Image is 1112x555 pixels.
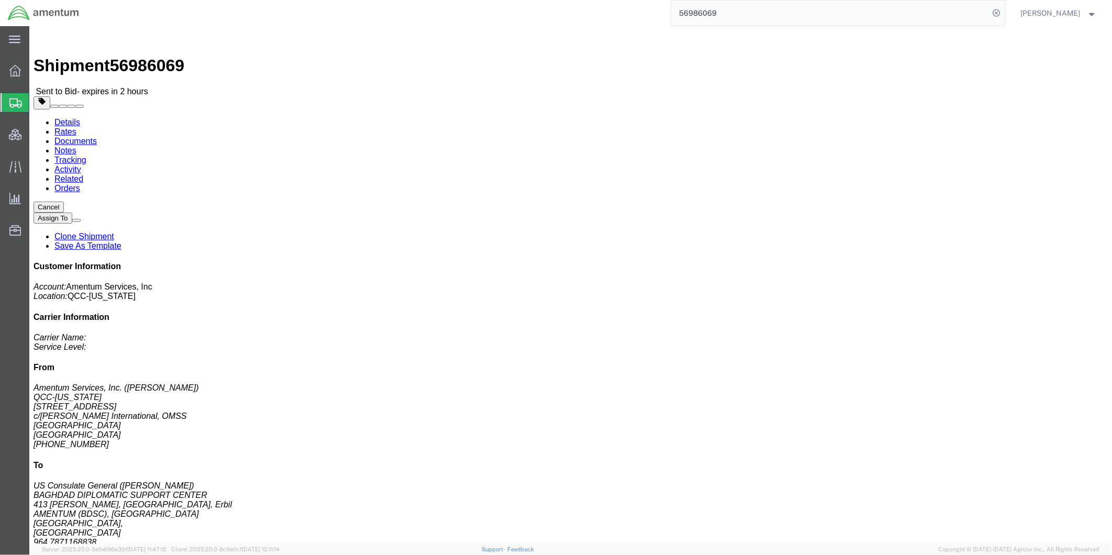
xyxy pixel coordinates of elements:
input: Search for shipment number, reference number [671,1,989,26]
span: Copyright © [DATE]-[DATE] Agistix Inc., All Rights Reserved [938,545,1099,554]
span: Server: 2025.20.0-5efa686e39f [42,546,166,552]
span: Client: 2025.20.0-8c6e0cf [171,546,280,552]
span: [DATE] 11:47:12 [127,546,166,552]
a: Feedback [507,546,534,552]
span: Jason Martin [1021,7,1081,19]
img: logo [7,5,80,21]
a: Support [482,546,508,552]
button: [PERSON_NAME] [1020,7,1098,19]
span: [DATE] 12:11:14 [242,546,280,552]
iframe: FS Legacy Container [29,26,1112,544]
